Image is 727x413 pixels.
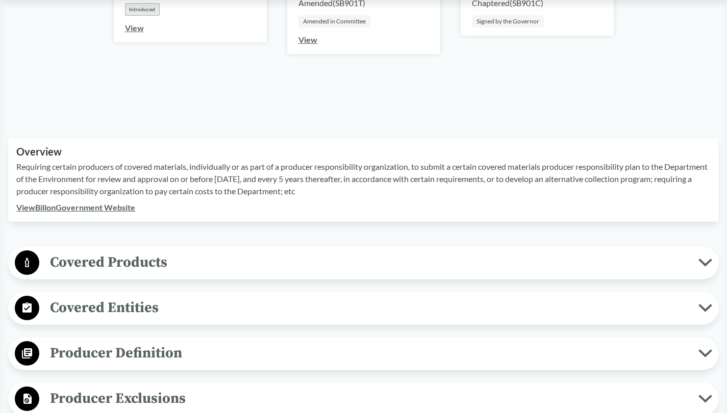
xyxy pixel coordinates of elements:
[16,146,711,158] h2: Overview
[298,15,370,28] div: Amended in Committee
[12,250,715,276] button: Covered Products
[12,341,715,367] button: Producer Definition
[125,23,144,33] a: View
[39,296,698,319] span: Covered Entities
[39,342,698,365] span: Producer Definition
[16,161,711,197] p: Requiring certain producers of covered materials, individually or as part of a producer responsib...
[12,295,715,321] button: Covered Entities
[39,251,698,274] span: Covered Products
[39,387,698,410] span: Producer Exclusions
[12,386,715,412] button: Producer Exclusions
[16,202,135,212] a: ViewBillonGovernment Website
[472,15,544,28] div: Signed by the Governor
[298,35,317,44] a: View
[125,3,160,16] div: Introduced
